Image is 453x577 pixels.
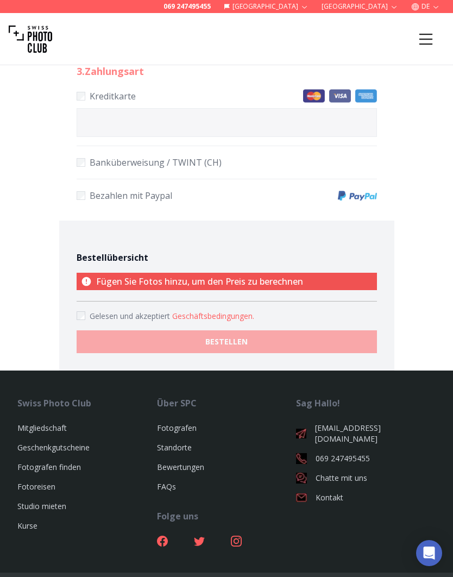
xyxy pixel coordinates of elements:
[296,492,436,503] a: Kontakt
[77,273,377,290] p: Fügen Sie Fotos hinzu, um den Preis zu berechnen
[407,21,444,58] button: Menu
[157,481,176,492] a: FAQs
[77,311,85,320] input: Accept terms
[17,423,67,433] a: Mitgliedschaft
[163,2,211,11] a: 069 247495455
[17,442,90,453] a: Geschenkgutscheine
[296,423,436,444] a: [EMAIL_ADDRESS][DOMAIN_NAME]
[90,311,172,321] span: Gelesen und akzeptiert
[157,423,197,433] a: Fotografen
[17,520,37,531] a: Kurse
[77,330,377,353] button: BESTELLEN
[9,17,52,61] img: Swiss photo club
[205,336,248,347] b: BESTELLEN
[416,540,442,566] div: Open Intercom Messenger
[17,397,157,410] div: Swiss Photo Club
[296,473,436,484] a: Chatte mit uns
[17,501,66,511] a: Studio mieten
[157,510,297,523] div: Folge uns
[17,481,55,492] a: Fotoreisen
[296,397,436,410] div: Sag Hallo!
[172,311,254,322] button: Accept termsGelesen und akzeptiert
[296,453,436,464] a: 069 247495455
[17,462,81,472] a: Fotografen finden
[157,462,204,472] a: Bewertungen
[77,251,377,264] h4: Bestellübersicht
[157,397,297,410] div: Über SPC
[157,442,192,453] a: Standorte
